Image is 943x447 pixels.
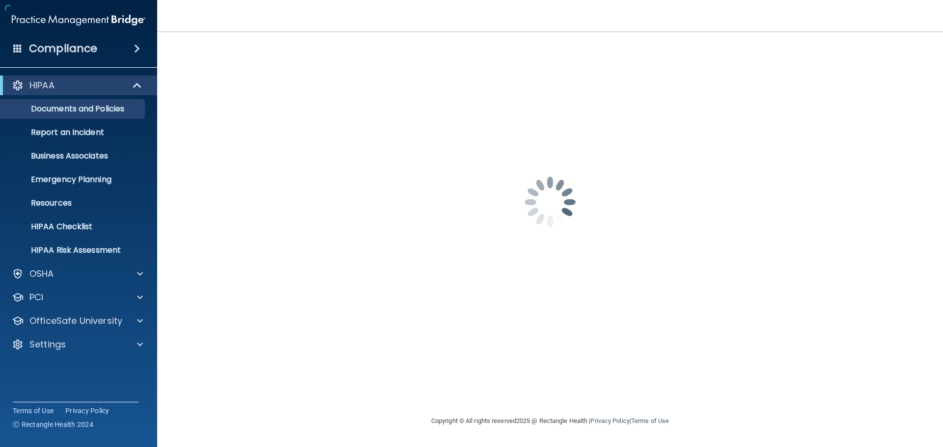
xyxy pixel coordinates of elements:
[29,79,55,91] p: HIPAA
[590,417,629,424] a: Privacy Policy
[12,268,143,280] a: OSHA
[371,405,729,437] div: Copyright © All rights reserved 2025 @ Rectangle Health | |
[29,42,97,55] h4: Compliance
[29,291,43,303] p: PCI
[12,339,143,350] a: Settings
[65,406,110,416] a: Privacy Policy
[6,128,140,137] p: Report an Incident
[12,315,143,327] a: OfficeSafe University
[6,151,140,161] p: Business Associates
[12,79,142,91] a: HIPAA
[631,417,669,424] a: Terms of Use
[773,377,931,417] iframe: Drift Widget Chat Controller
[29,315,122,327] p: OfficeSafe University
[29,268,54,280] p: OSHA
[13,420,93,429] span: Ⓒ Rectangle Health 2024
[12,291,143,303] a: PCI
[6,104,140,114] p: Documents and Policies
[6,198,140,208] p: Resources
[12,10,145,30] img: PMB logo
[6,245,140,255] p: HIPAA Risk Assessment
[29,339,66,350] p: Settings
[501,153,599,251] img: spinner.e123f6fc.gif
[6,222,140,232] p: HIPAA Checklist
[13,406,54,416] a: Terms of Use
[6,175,140,184] p: Emergency Planning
